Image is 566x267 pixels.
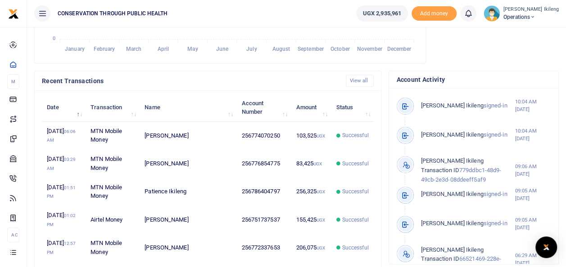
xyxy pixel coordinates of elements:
[357,46,383,52] tspan: November
[216,46,229,52] tspan: June
[8,10,19,17] a: logo-small logo-large logo-large
[342,160,369,168] span: Successful
[515,252,551,267] small: 06:29 AM [DATE]
[342,187,369,196] span: Successful
[126,46,142,52] tspan: March
[317,189,325,194] small: UGX
[298,46,324,52] tspan: September
[331,46,350,52] tspan: October
[356,5,408,22] a: UGX 2,935,961
[187,46,198,52] tspan: May
[291,122,331,150] td: 103,525
[421,246,483,253] span: [PERSON_NAME] Ikileng
[421,190,515,199] p: signed-in
[421,167,459,174] span: Transaction ID
[42,122,86,150] td: [DATE]
[291,93,331,121] th: Amount: activate to sort column ascending
[421,191,483,197] span: [PERSON_NAME] Ikileng
[412,9,457,16] a: Add money
[313,161,322,166] small: UGX
[421,156,515,184] p: 779ddbc1-48d9-49cb-2e3d-08ddeeff5af9
[515,216,551,231] small: 09:05 AM [DATE]
[42,178,86,205] td: [DATE]
[421,101,515,111] p: signed-in
[421,255,459,262] span: Transaction ID
[47,241,76,255] small: 12:57 PM
[484,5,559,22] a: profile-user [PERSON_NAME] Ikileng Operations
[291,206,331,234] td: 155,425
[342,216,369,224] span: Successful
[140,150,236,178] td: [PERSON_NAME]
[346,75,374,87] a: View all
[331,93,374,121] th: Status: activate to sort column ascending
[42,76,339,86] h4: Recent Transactions
[54,9,171,18] span: CONSERVATION THROUGH PUBLIC HEALTH
[236,234,291,262] td: 256772337653
[412,6,457,21] li: Toup your wallet
[291,150,331,178] td: 83,425
[42,93,86,121] th: Date: activate to sort column descending
[86,122,140,150] td: MTN Mobile Money
[484,5,500,22] img: profile-user
[291,178,331,205] td: 256,325
[317,245,325,250] small: UGX
[158,46,169,52] tspan: April
[421,157,483,164] span: [PERSON_NAME] Ikileng
[272,46,290,52] tspan: August
[317,133,325,138] small: UGX
[246,46,257,52] tspan: July
[47,157,76,171] small: 03:29 AM
[65,46,85,52] tspan: January
[396,75,551,85] h4: Account Activity
[515,187,551,202] small: 09:05 AM [DATE]
[515,163,551,178] small: 09:06 AM [DATE]
[421,220,483,227] span: [PERSON_NAME] Ikileng
[8,9,19,19] img: logo-small
[140,234,236,262] td: [PERSON_NAME]
[503,13,559,21] span: Operations
[42,234,86,262] td: [DATE]
[317,218,325,222] small: UGX
[86,93,140,121] th: Transaction: activate to sort column ascending
[42,150,86,178] td: [DATE]
[535,236,557,258] div: Open Intercom Messenger
[236,178,291,205] td: 256786404797
[236,122,291,150] td: 256774070250
[86,234,140,262] td: MTN Mobile Money
[7,74,19,89] li: M
[140,178,236,205] td: Patience Ikileng
[94,46,115,52] tspan: February
[421,131,483,138] span: [PERSON_NAME] Ikileng
[515,127,551,142] small: 10:04 AM [DATE]
[503,6,559,13] small: [PERSON_NAME] Ikileng
[342,131,369,139] span: Successful
[140,122,236,150] td: [PERSON_NAME]
[236,150,291,178] td: 256776854775
[291,234,331,262] td: 206,075
[140,93,236,121] th: Name: activate to sort column ascending
[7,227,19,242] li: Ac
[353,5,412,22] li: Wallet ballance
[421,219,515,228] p: signed-in
[387,46,412,52] tspan: December
[421,130,515,140] p: signed-in
[86,150,140,178] td: MTN Mobile Money
[140,206,236,234] td: [PERSON_NAME]
[515,98,551,113] small: 10:04 AM [DATE]
[342,244,369,252] span: Successful
[236,206,291,234] td: 256751737537
[363,9,401,18] span: UGX 2,935,961
[86,178,140,205] td: MTN Mobile Money
[236,93,291,121] th: Account Number: activate to sort column ascending
[53,36,55,41] tspan: 0
[47,213,76,227] small: 01:02 PM
[86,206,140,234] td: Airtel Money
[42,206,86,234] td: [DATE]
[412,6,457,21] span: Add money
[421,102,483,109] span: [PERSON_NAME] Ikileng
